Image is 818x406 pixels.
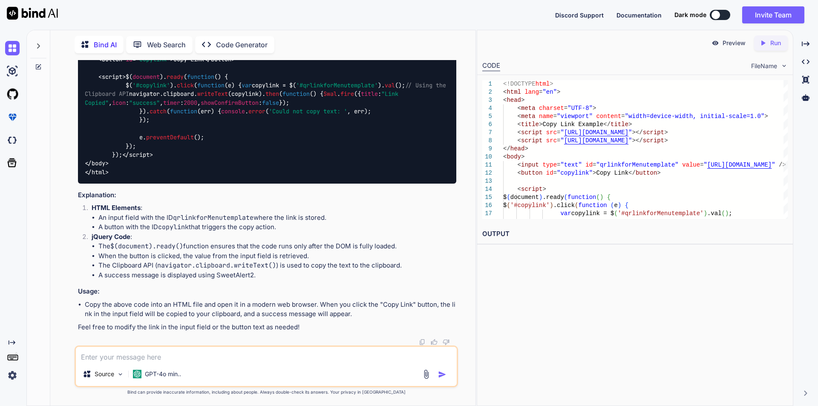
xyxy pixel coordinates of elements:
li: The function ensures that the code runs only after the DOM is fully loaded. [98,242,456,251]
span: // Using the Clipboard API [85,81,449,98]
span: meta [521,105,536,112]
span: name [539,113,553,120]
span: "width=device-width, initial-scale=1.0" [625,113,764,120]
span: > [657,170,660,176]
button: Discord Support [555,11,604,20]
span: title [361,90,378,98]
span: Swal [323,90,337,98]
img: GPT-4o mini [133,370,141,378]
div: 6 [482,121,492,129]
span: < [517,105,521,112]
p: Feel free to modify the link in the input field or the button text as needed! [78,322,456,332]
div: 3 [482,96,492,104]
span: 'Could not copy text: ' [269,107,347,115]
span: ( [614,210,617,217]
img: darkCloudIdeIcon [5,133,20,147]
li: A button with the ID that triggers the copy action. [98,222,456,232]
span: = [700,161,703,168]
span: showConfirmButton [201,99,259,107]
span: = [557,129,560,136]
span: { [607,194,610,201]
span: " [628,129,632,136]
span: function [567,194,596,201]
li: The Clipboard API ( ) is used to copy the text to the clipboard. [98,261,456,271]
span: "viewport" [557,113,593,120]
div: 4 [482,104,492,112]
span: html [507,89,521,95]
span: [URL][DOMAIN_NAME] [564,129,628,136]
p: Preview [723,39,746,47]
img: premium [5,110,20,124]
span: $ [503,194,507,201]
span: val [385,81,395,89]
span: > [764,113,768,120]
div: 9 [482,145,492,153]
span: < [503,89,507,95]
div: 18 [482,218,492,226]
div: 12 [482,169,492,177]
span: FileName [751,62,777,70]
span: ) [618,202,621,209]
span: "en" [542,89,557,95]
li: An input field with the ID where the link is stored. [98,213,456,223]
img: icon [438,370,446,379]
span: > [664,137,668,144]
span: " [628,137,632,144]
span: ) [725,210,729,217]
span: > [593,105,596,112]
div: 14 [482,185,492,193]
span: Copy Link [596,170,628,176]
img: chevron down [781,62,788,69]
span: type [542,161,557,168]
button: Invite Team [742,6,804,23]
span: title [521,121,539,128]
div: 5 [482,112,492,121]
span: > [664,129,668,136]
span: = [593,161,596,168]
span: preventDefault [146,134,194,141]
span: meta [521,113,536,120]
span: < [503,153,507,160]
span: ) [539,194,542,201]
div: 16 [482,202,492,210]
span: script [521,129,542,136]
span: < [517,137,521,144]
span: = [564,105,567,112]
p: Bind AI [94,40,117,50]
span: "copylink" [557,170,593,176]
span: > [521,97,524,104]
span: < [517,186,521,193]
span: > [557,89,560,95]
span: then [265,90,279,98]
div: 7 [482,129,492,137]
span: .ready [542,194,564,201]
span: { [625,202,628,209]
div: 17 [482,210,492,218]
span: writeText [197,90,228,98]
code: $(document).ready() [110,242,183,251]
strong: HTML Elements [92,204,141,212]
span: "success" [129,99,160,107]
div: 1 [482,80,492,88]
span: clipboard [163,90,194,98]
span: '#qrlinkforMenutemplate' [618,210,704,217]
span: ) [600,194,603,201]
span: = [557,161,560,168]
span: > [542,186,546,193]
span: html [92,168,105,176]
p: : [92,203,456,213]
span: 2000 [184,99,197,107]
p: GPT-4o min.. [145,370,181,378]
span: <!DOCTYPE [503,81,536,87]
img: chat [5,41,20,55]
span: </ [503,145,510,152]
span: "UTF-8" [567,105,593,112]
span: < [503,97,507,104]
p: : [92,232,456,242]
span: title [611,121,628,128]
li: A success message is displayed using SweetAlert2. [98,271,456,280]
span: ready [167,73,184,81]
span: '#qrlinkforMenutemplate' [296,81,378,89]
span: </ > [85,168,109,176]
code: navigator.clipboard.writeText() [157,261,276,270]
